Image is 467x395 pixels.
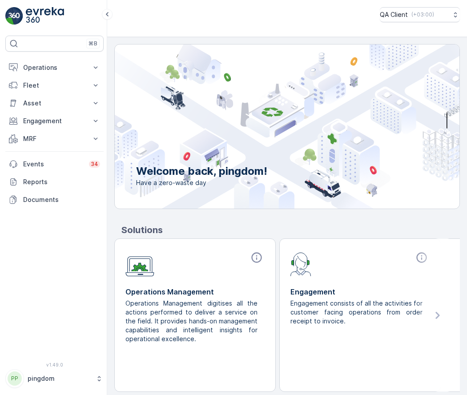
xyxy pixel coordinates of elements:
[23,117,86,125] p: Engagement
[125,286,265,297] p: Operations Management
[23,177,100,186] p: Reports
[5,173,104,191] a: Reports
[5,59,104,77] button: Operations
[5,94,104,112] button: Asset
[23,160,84,169] p: Events
[23,195,100,204] p: Documents
[411,11,434,18] p: ( +03:00 )
[5,77,104,94] button: Fleet
[5,362,104,367] span: v 1.49.0
[5,130,104,148] button: MRF
[136,164,267,178] p: Welcome back, pingdom!
[89,40,97,47] p: ⌘B
[23,99,86,108] p: Asset
[136,178,267,187] span: Have a zero-waste day
[75,44,459,209] img: city illustration
[5,369,104,388] button: PPpingdom
[28,374,91,383] p: pingdom
[5,155,104,173] a: Events34
[23,81,86,90] p: Fleet
[5,112,104,130] button: Engagement
[121,223,460,237] p: Solutions
[23,134,86,143] p: MRF
[91,161,98,168] p: 34
[290,251,311,276] img: module-icon
[290,286,430,297] p: Engagement
[26,7,64,25] img: logo_light-DOdMpM7g.png
[5,7,23,25] img: logo
[380,7,460,22] button: QA Client(+03:00)
[125,251,154,277] img: module-icon
[125,299,258,343] p: Operations Management digitises all the actions performed to deliver a service on the field. It p...
[380,10,408,19] p: QA Client
[290,299,423,326] p: Engagement consists of all the activities for customer facing operations from order receipt to in...
[23,63,86,72] p: Operations
[5,191,104,209] a: Documents
[8,371,22,386] div: PP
